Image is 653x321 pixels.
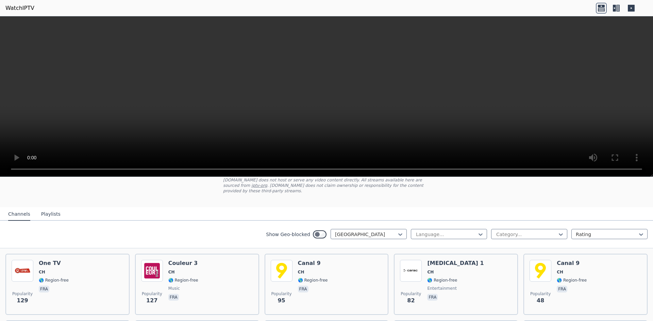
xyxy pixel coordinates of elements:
[39,269,45,275] span: CH
[557,286,567,292] p: fra
[557,260,587,267] h6: Canal 9
[298,269,304,275] span: CH
[5,4,34,12] a: WatchIPTV
[427,269,434,275] span: CH
[168,278,198,283] span: 🌎 Region-free
[298,278,328,283] span: 🌎 Region-free
[427,278,457,283] span: 🌎 Region-free
[271,260,292,282] img: Canal 9
[298,286,308,292] p: fra
[427,286,457,291] span: entertainment
[12,260,33,282] img: One TV
[12,291,33,297] span: Popularity
[557,278,587,283] span: 🌎 Region-free
[427,260,484,267] h6: [MEDICAL_DATA] 1
[271,291,292,297] span: Popularity
[168,286,180,291] span: music
[427,294,438,301] p: fra
[557,269,563,275] span: CH
[223,177,430,194] p: [DOMAIN_NAME] does not host or serve any video content directly. All streams available here are s...
[39,260,69,267] h6: One TV
[298,260,328,267] h6: Canal 9
[530,260,551,282] img: Canal 9
[142,291,162,297] span: Popularity
[401,291,421,297] span: Popularity
[251,183,267,188] a: iptv-org
[39,286,49,292] p: fra
[17,297,28,305] span: 129
[278,297,285,305] span: 95
[530,291,551,297] span: Popularity
[168,294,179,301] p: fra
[168,269,175,275] span: CH
[400,260,422,282] img: Carac 1
[39,278,69,283] span: 🌎 Region-free
[8,208,30,221] button: Channels
[41,208,61,221] button: Playlists
[537,297,544,305] span: 48
[146,297,157,305] span: 127
[141,260,163,282] img: Couleur 3
[407,297,415,305] span: 82
[168,260,198,267] h6: Couleur 3
[266,231,310,238] label: Show Geo-blocked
